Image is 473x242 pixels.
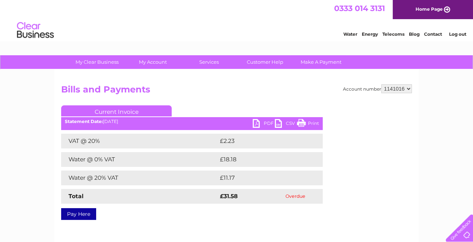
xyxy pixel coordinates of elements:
[123,55,183,69] a: My Account
[343,31,357,37] a: Water
[61,152,218,167] td: Water @ 0% VAT
[61,208,96,220] a: Pay Here
[61,171,218,185] td: Water @ 20% VAT
[61,84,412,98] h2: Bills and Payments
[291,55,351,69] a: Make A Payment
[61,105,172,116] a: Current Invoice
[61,119,323,124] div: [DATE]
[179,55,239,69] a: Services
[449,31,466,37] a: Log out
[220,193,238,200] strong: £31.58
[334,4,385,13] a: 0333 014 3131
[268,189,323,204] td: Overdue
[69,193,84,200] strong: Total
[61,134,218,148] td: VAT @ 20%
[343,84,412,93] div: Account number
[218,134,305,148] td: £2.23
[67,55,127,69] a: My Clear Business
[218,171,305,185] td: £11.17
[409,31,420,37] a: Blog
[424,31,442,37] a: Contact
[17,19,54,42] img: logo.png
[382,31,404,37] a: Telecoms
[275,119,297,130] a: CSV
[218,152,306,167] td: £18.18
[65,119,103,124] b: Statement Date:
[235,55,295,69] a: Customer Help
[362,31,378,37] a: Energy
[63,4,411,36] div: Clear Business is a trading name of Verastar Limited (registered in [GEOGRAPHIC_DATA] No. 3667643...
[297,119,319,130] a: Print
[253,119,275,130] a: PDF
